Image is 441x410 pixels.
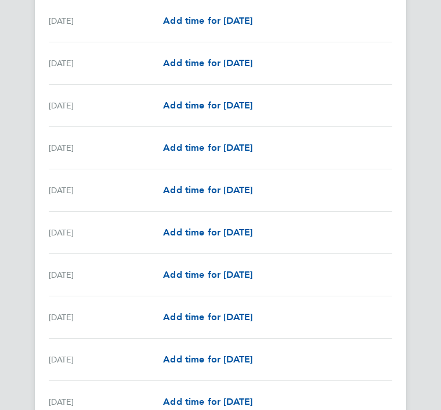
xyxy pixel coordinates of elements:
div: [DATE] [49,14,163,28]
a: Add time for [DATE] [163,311,252,325]
a: Add time for [DATE] [163,99,252,113]
div: [DATE] [49,57,163,71]
span: Add time for [DATE] [163,397,252,408]
a: Add time for [DATE] [163,353,252,367]
a: Add time for [DATE] [163,226,252,240]
span: Add time for [DATE] [163,312,252,323]
span: Add time for [DATE] [163,16,252,27]
div: [DATE] [49,184,163,198]
div: [DATE] [49,353,163,367]
a: Add time for [DATE] [163,396,252,409]
span: Add time for [DATE] [163,185,252,196]
a: Add time for [DATE] [163,141,252,155]
span: Add time for [DATE] [163,354,252,365]
div: [DATE] [49,269,163,282]
span: Add time for [DATE] [163,143,252,154]
div: [DATE] [49,396,163,409]
div: [DATE] [49,226,163,240]
span: Add time for [DATE] [163,227,252,238]
a: Add time for [DATE] [163,184,252,198]
div: [DATE] [49,141,163,155]
span: Add time for [DATE] [163,100,252,111]
div: [DATE] [49,99,163,113]
div: [DATE] [49,311,163,325]
span: Add time for [DATE] [163,58,252,69]
a: Add time for [DATE] [163,269,252,282]
a: Add time for [DATE] [163,57,252,71]
a: Add time for [DATE] [163,14,252,28]
span: Add time for [DATE] [163,270,252,281]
